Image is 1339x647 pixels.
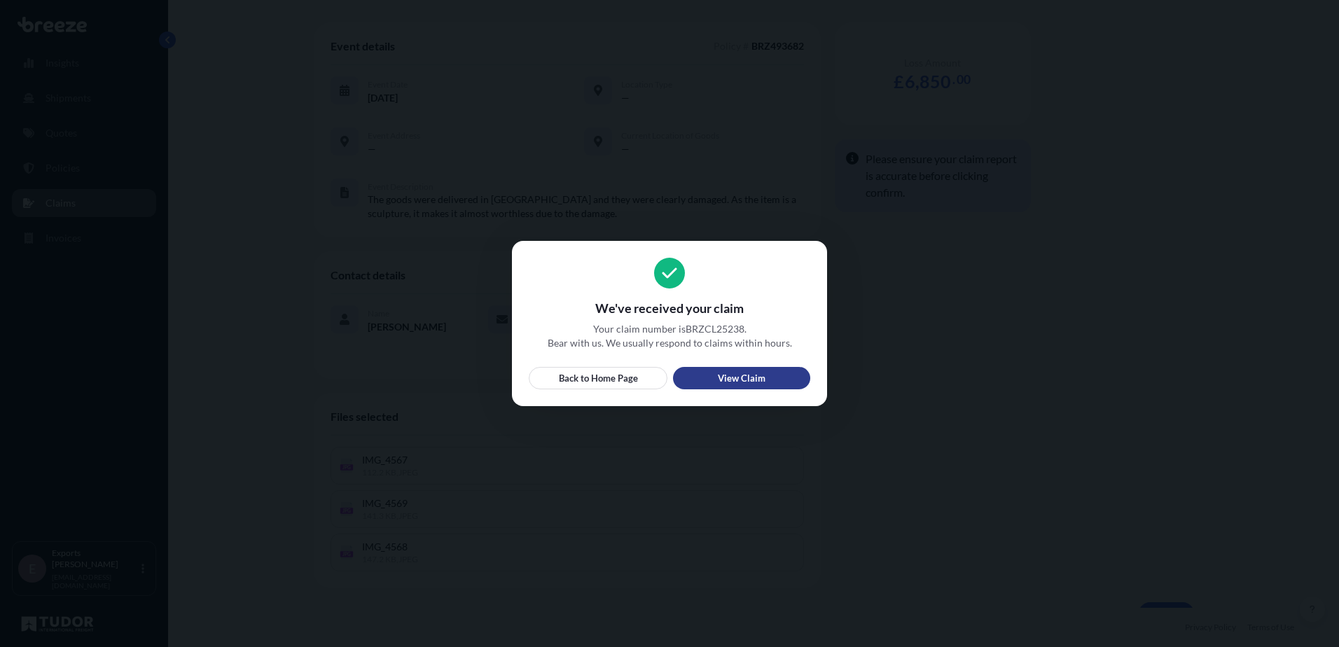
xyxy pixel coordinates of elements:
[529,300,810,316] span: We've received your claim
[718,371,765,385] p: View Claim
[529,367,667,389] a: Back to Home Page
[673,367,810,389] a: View Claim
[529,336,810,350] span: Bear with us. We usually respond to claims within hours.
[529,322,810,336] span: Your claim number is BRZCL25238 .
[559,371,638,385] p: Back to Home Page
